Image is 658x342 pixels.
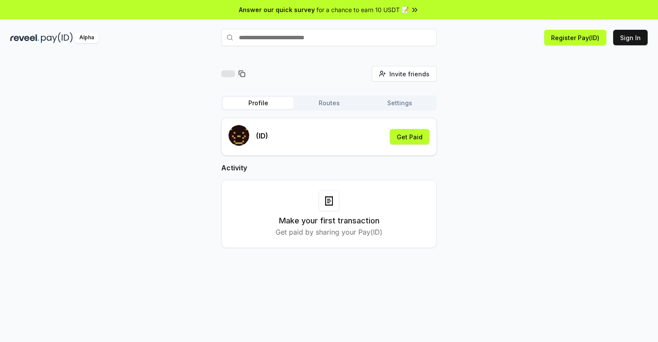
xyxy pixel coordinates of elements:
[239,5,315,14] span: Answer our quick survey
[364,97,435,109] button: Settings
[256,131,268,141] p: (ID)
[294,97,364,109] button: Routes
[390,129,429,144] button: Get Paid
[389,69,429,78] span: Invite friends
[613,30,648,45] button: Sign In
[221,163,437,173] h2: Activity
[10,32,39,43] img: reveel_dark
[372,66,437,82] button: Invite friends
[279,215,379,227] h3: Make your first transaction
[544,30,606,45] button: Register Pay(ID)
[223,97,294,109] button: Profile
[316,5,409,14] span: for a chance to earn 10 USDT 📝
[276,227,382,237] p: Get paid by sharing your Pay(ID)
[41,32,73,43] img: pay_id
[75,32,99,43] div: Alpha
